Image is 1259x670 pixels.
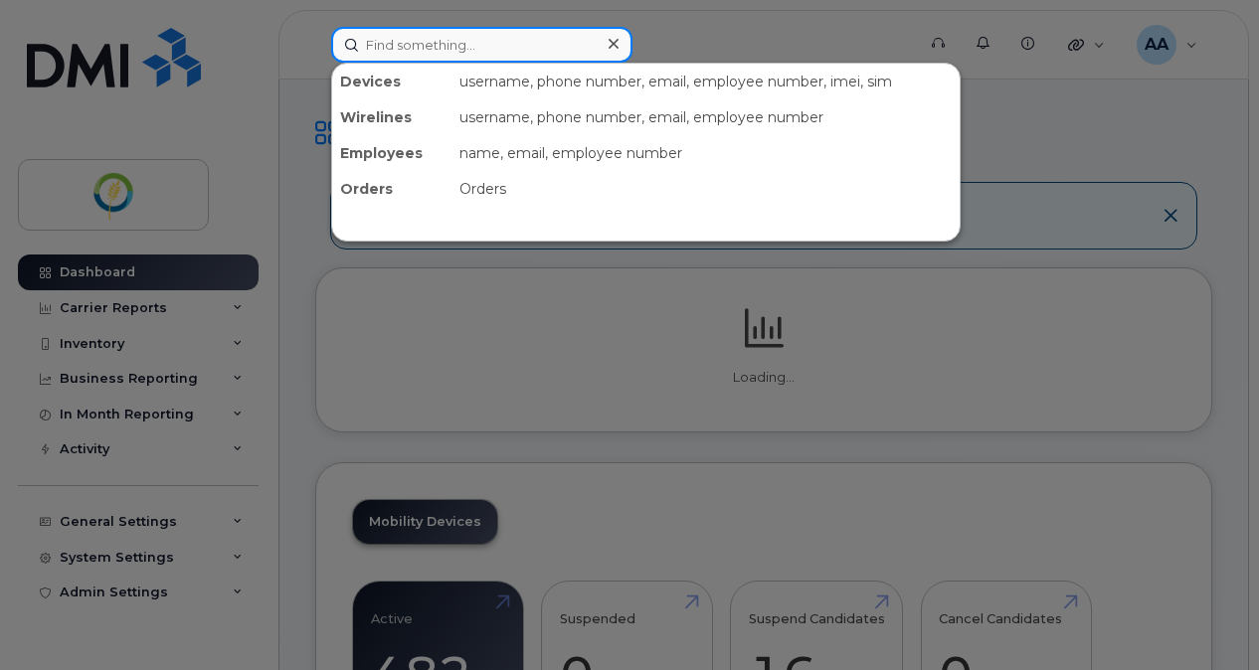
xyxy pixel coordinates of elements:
[451,171,960,207] div: Orders
[451,99,960,135] div: username, phone number, email, employee number
[332,64,451,99] div: Devices
[451,64,960,99] div: username, phone number, email, employee number, imei, sim
[332,135,451,171] div: Employees
[451,135,960,171] div: name, email, employee number
[332,99,451,135] div: Wirelines
[332,171,451,207] div: Orders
